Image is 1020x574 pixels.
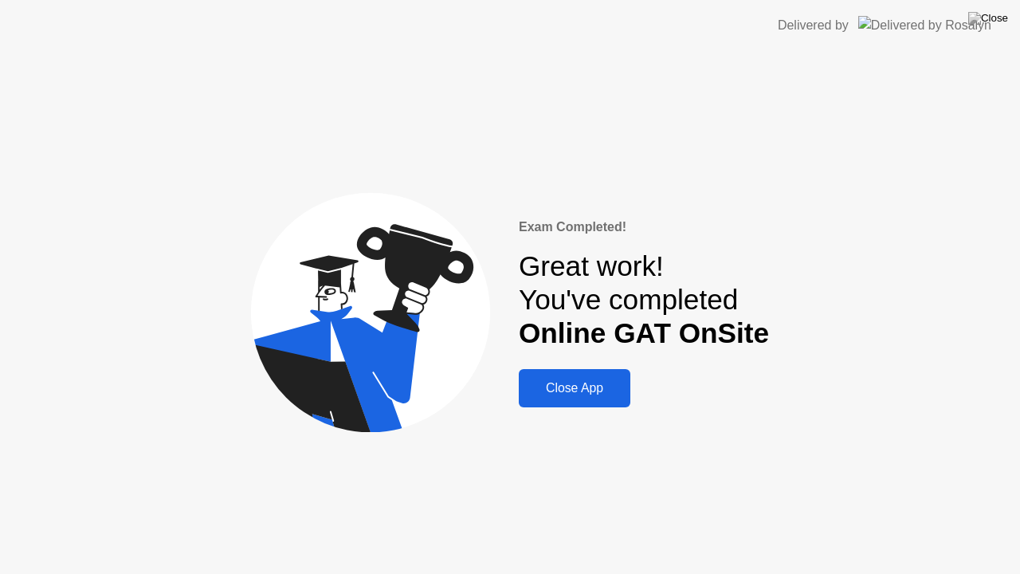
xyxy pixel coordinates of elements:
img: Close [968,12,1008,25]
button: Close App [519,369,630,407]
div: Close App [524,381,626,395]
img: Delivered by Rosalyn [858,16,991,34]
div: Delivered by [778,16,849,35]
div: Exam Completed! [519,218,769,237]
div: Great work! You've completed [519,250,769,351]
b: Online GAT OnSite [519,317,769,348]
